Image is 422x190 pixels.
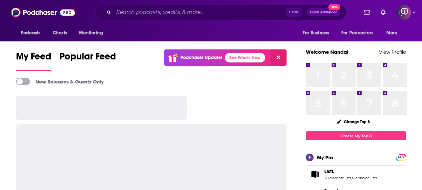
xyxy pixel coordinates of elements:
span: Podcasts [21,28,40,38]
img: User Profile [396,5,411,20]
span: Logged in as corioliscompany [396,5,411,20]
a: Charts [48,27,71,39]
a: PRO [397,155,405,160]
span: For Business [303,28,329,38]
a: View Profile [379,49,406,55]
button: open menu [382,27,406,39]
img: Podchaser - Follow, Share and Rate Podcasts [11,6,75,19]
a: Create My Top 8 [306,131,406,140]
a: New Releases & Guests Only [16,78,104,85]
button: open menu [337,27,383,39]
span: Ctrl K [286,8,302,17]
a: Lists [308,170,322,179]
span: More [386,28,398,38]
span: Charts [53,28,67,38]
input: Search podcasts, credits, & more... [114,7,286,18]
span: Popular Feed [59,51,116,66]
button: Change Top 8 [333,118,374,126]
button: Open AdvancedNew [307,8,341,16]
button: open menu [16,27,49,39]
button: open menu [74,27,111,39]
span: My Feed [16,51,51,66]
span: Lists [324,168,334,174]
span: Open Advanced [310,11,338,14]
a: 0 episode lists [352,176,377,180]
span: , [351,176,352,180]
a: Show notifications dropdown [378,7,388,18]
div: Search podcasts, credits, & more... [95,5,346,20]
a: Welcome Nanda! [306,49,349,55]
span: Lists [306,165,406,183]
span: New [328,4,340,10]
div: My Pro [317,154,333,161]
a: Show notifications dropdown [361,7,373,18]
button: Show profile menu [396,5,411,20]
a: Popular Feed [59,51,116,71]
a: See What's New [225,53,265,62]
p: Podchaser Update! [180,55,222,60]
span: For Podcasters [341,28,373,38]
span: Monitoring [79,28,103,38]
a: Lists [324,168,377,174]
a: My Feed [16,51,51,71]
a: 20 podcast lists [324,176,351,180]
button: open menu [298,27,337,39]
